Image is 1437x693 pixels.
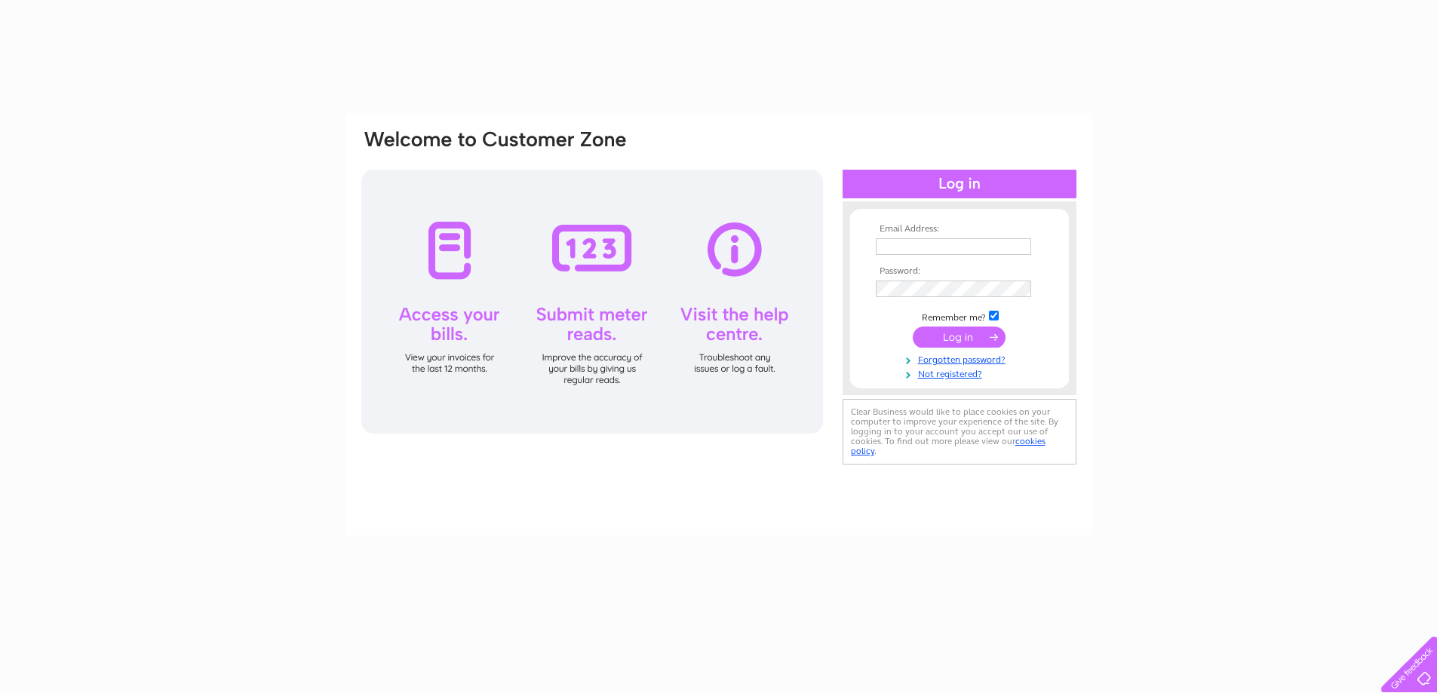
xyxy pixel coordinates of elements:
[913,327,1006,348] input: Submit
[876,366,1047,380] a: Not registered?
[851,436,1046,456] a: cookies policy
[876,351,1047,366] a: Forgotten password?
[872,224,1047,235] th: Email Address:
[872,266,1047,277] th: Password:
[843,399,1076,465] div: Clear Business would like to place cookies on your computer to improve your experience of the sit...
[872,308,1047,324] td: Remember me?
